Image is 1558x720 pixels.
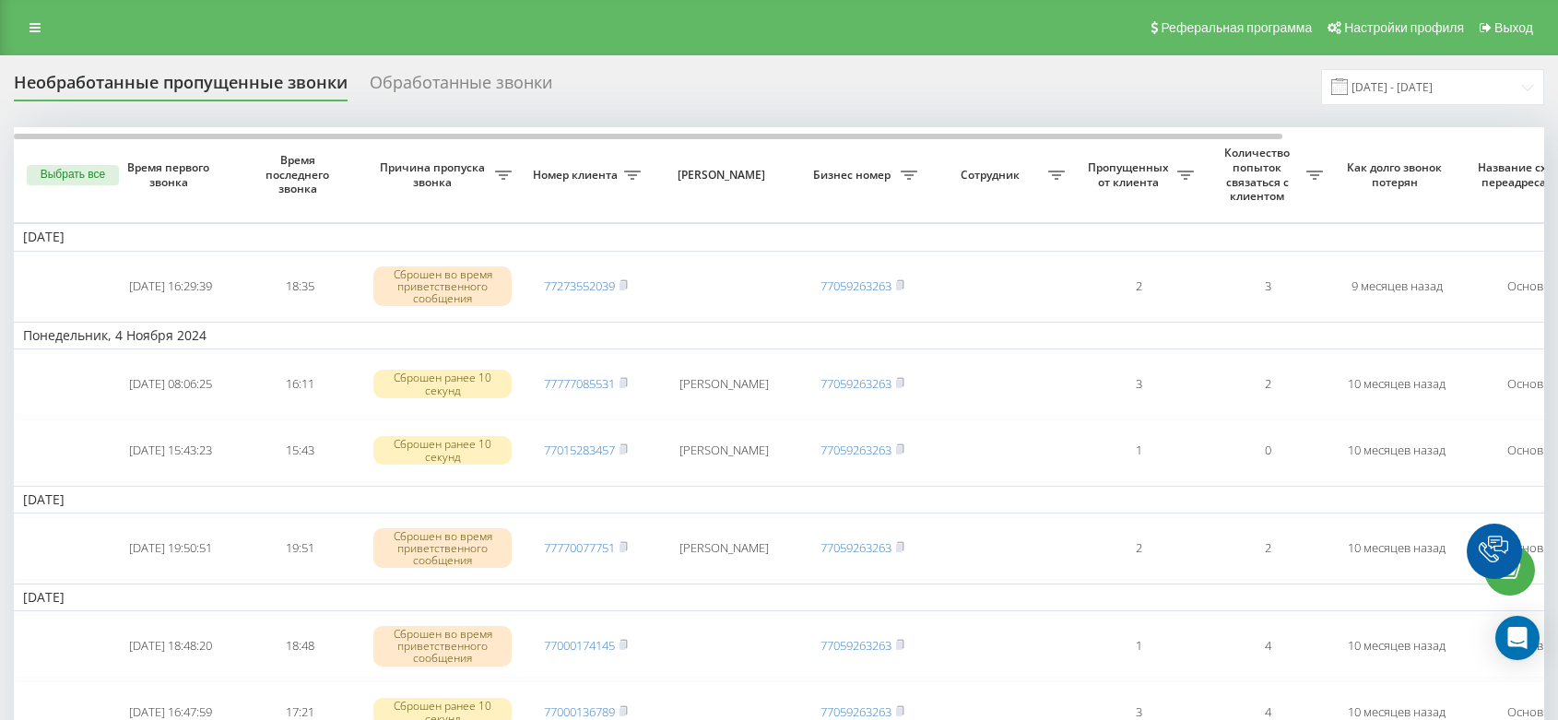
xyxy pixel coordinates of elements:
a: 77000136789 [544,703,615,720]
td: 9 месяцев назад [1332,255,1461,318]
span: Номер клиента [530,168,624,183]
div: Сброшен ранее 10 секунд [373,370,512,397]
div: Сброшен во время приветственного сообщения [373,266,512,307]
a: 77770077751 [544,539,615,556]
td: 3 [1203,255,1332,318]
span: Причина пропуска звонка [373,160,495,189]
td: 10 месяцев назад [1332,419,1461,482]
td: 2 [1074,255,1203,318]
a: 77273552039 [544,277,615,294]
a: 77059263263 [820,442,891,458]
td: 18:48 [235,615,364,678]
a: 77000174145 [544,637,615,654]
td: 18:35 [235,255,364,318]
td: [PERSON_NAME] [650,419,797,482]
a: 77015283457 [544,442,615,458]
td: 10 месяцев назад [1332,615,1461,678]
td: [PERSON_NAME] [650,353,797,416]
a: 77059263263 [820,637,891,654]
td: 2 [1203,353,1332,416]
td: [DATE] 16:29:39 [106,255,235,318]
a: 77777085531 [544,375,615,392]
a: 77059263263 [820,277,891,294]
span: Реферальная программа [1161,20,1312,35]
td: 10 месяцев назад [1332,517,1461,580]
span: Пропущенных от клиента [1083,160,1177,189]
span: Сотрудник [936,168,1048,183]
div: Сброшен ранее 10 секунд [373,436,512,464]
td: 19:51 [235,517,364,580]
span: Время последнего звонка [250,153,349,196]
span: Количество попыток связаться с клиентом [1212,146,1306,203]
td: [DATE] 15:43:23 [106,419,235,482]
div: Необработанные пропущенные звонки [14,73,348,101]
span: Время первого звонка [121,160,220,189]
span: [PERSON_NAME] [666,168,782,183]
td: [PERSON_NAME] [650,517,797,580]
td: 4 [1203,615,1332,678]
td: 16:11 [235,353,364,416]
div: Обработанные звонки [370,73,552,101]
div: Сброшен во время приветственного сообщения [373,528,512,569]
span: Как долго звонок потерян [1347,160,1446,189]
td: 2 [1074,517,1203,580]
td: 1 [1074,615,1203,678]
td: [DATE] 08:06:25 [106,353,235,416]
a: 77059263263 [820,539,891,556]
td: 3 [1074,353,1203,416]
td: 10 месяцев назад [1332,353,1461,416]
span: Бизнес номер [807,168,901,183]
button: Выбрать все [27,165,119,185]
div: Сброшен во время приветственного сообщения [373,626,512,667]
a: 77059263263 [820,703,891,720]
td: 2 [1203,517,1332,580]
td: [DATE] 18:48:20 [106,615,235,678]
span: Настройки профиля [1344,20,1464,35]
span: Выход [1494,20,1533,35]
div: Open Intercom Messenger [1495,616,1540,660]
td: 15:43 [235,419,364,482]
a: 77059263263 [820,375,891,392]
td: 1 [1074,419,1203,482]
td: [DATE] 19:50:51 [106,517,235,580]
td: 0 [1203,419,1332,482]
